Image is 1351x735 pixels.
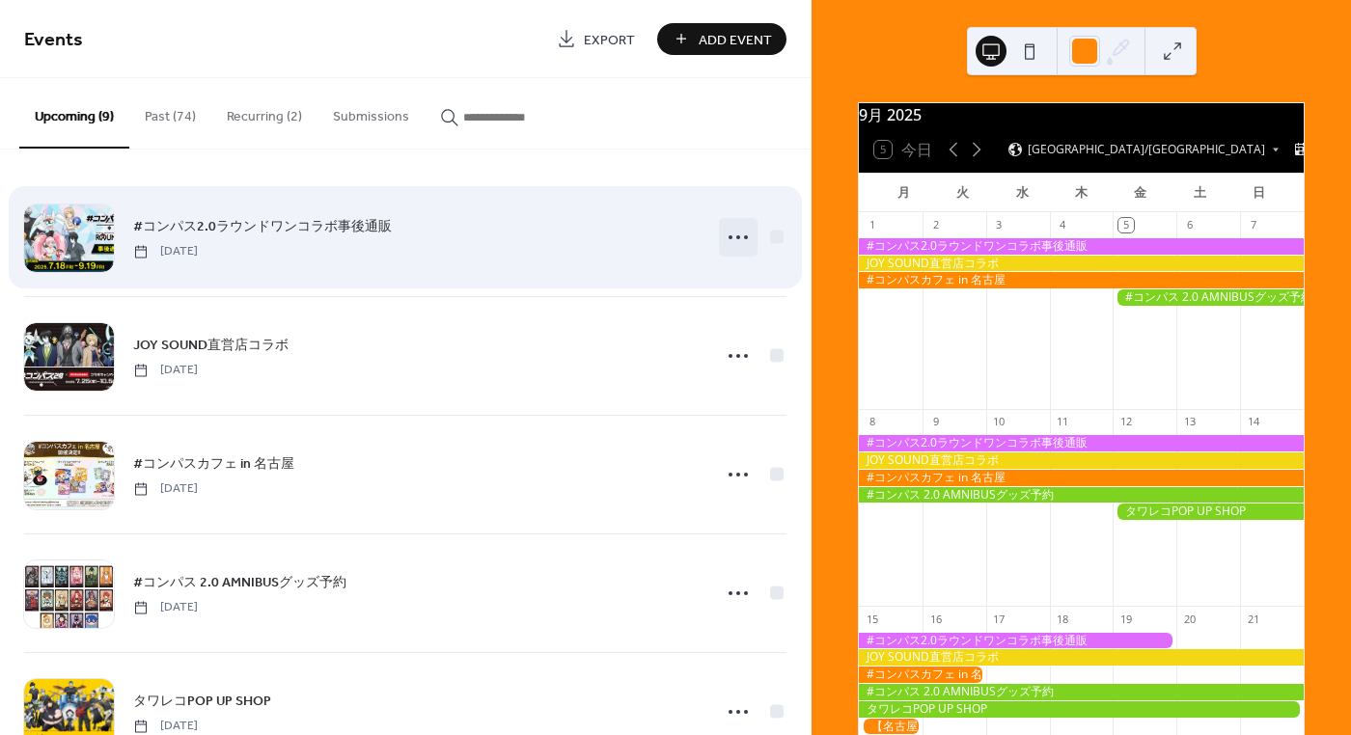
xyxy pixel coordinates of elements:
a: タワレコPOP UP SHOP [133,690,271,712]
div: 17 [992,612,1006,626]
div: 21 [1246,612,1260,626]
div: 13 [1182,415,1197,429]
button: Submissions [317,78,425,147]
div: 火 [933,174,992,212]
div: 20 [1182,612,1197,626]
div: #コンパスカフェ in 名古屋 [859,272,1304,288]
div: 10 [992,415,1006,429]
div: 5 [1118,218,1133,232]
div: 日 [1229,174,1288,212]
a: #コンパス2.0ラウンドワンコラボ事後通販 [133,215,392,237]
div: 9 [928,415,943,429]
div: JOY SOUND直営店コラボ [859,256,1304,272]
span: [DATE] [133,718,198,735]
span: [DATE] [133,243,198,260]
div: 7 [1246,218,1260,232]
span: #コンパス2.0ラウンドワンコラボ事後通販 [133,217,392,237]
span: Export [584,30,635,50]
div: 6 [1182,218,1197,232]
div: 14 [1246,415,1260,429]
div: 水 [993,174,1052,212]
span: [DATE] [133,362,198,379]
div: 1 [865,218,879,232]
div: 18 [1056,612,1070,626]
div: #コンパス2.0ラウンドワンコラボ事後通販 [859,633,1176,649]
div: #コンパス 2.0 AMNIBUSグッズ予約 [1113,289,1304,306]
span: #コンパス 2.0 AMNIBUSグッズ予約 [133,573,346,593]
span: タワレコPOP UP SHOP [133,692,271,712]
div: 金 [1111,174,1170,212]
span: #コンパスカフェ in 名古屋 [133,454,294,475]
span: [GEOGRAPHIC_DATA]/[GEOGRAPHIC_DATA] [1028,144,1265,155]
span: [DATE] [133,480,198,498]
div: 15 [865,612,879,626]
div: 9月 2025 [859,103,1304,126]
button: Past (74) [129,78,211,147]
div: #コンパス2.0ラウンドワンコラボ事後通販 [859,435,1304,451]
div: 16 [928,612,943,626]
button: Upcoming (9) [19,78,129,149]
button: Add Event [657,23,786,55]
div: 月 [874,174,933,212]
div: タワレコPOP UP SHOP [1113,504,1304,520]
a: Export [542,23,649,55]
span: Events [24,21,83,59]
span: Add Event [699,30,772,50]
div: #コンパスカフェ in 名古屋 [859,667,986,683]
button: Recurring (2) [211,78,317,147]
a: #コンパスカフェ in 名古屋 [133,452,294,475]
div: #コンパスカフェ in 名古屋 [859,470,1304,486]
div: タワレコPOP UP SHOP [859,701,1304,718]
div: #コンパス 2.0 AMNIBUSグッズ予約 [859,684,1304,700]
span: JOY SOUND直営店コラボ [133,336,289,356]
div: 土 [1170,174,1228,212]
a: JOY SOUND直営店コラボ [133,334,289,356]
div: 2 [928,218,943,232]
div: 19 [1118,612,1133,626]
div: #コンパス2.0ラウンドワンコラボ事後通販 [859,238,1304,255]
div: 【名古屋】街キャラバン2025 [859,719,923,735]
span: [DATE] [133,599,198,616]
div: JOY SOUND直営店コラボ [859,649,1304,666]
div: 3 [992,218,1006,232]
div: JOY SOUND直営店コラボ [859,452,1304,469]
a: #コンパス 2.0 AMNIBUSグッズ予約 [133,571,346,593]
div: 4 [1056,218,1070,232]
div: 12 [1118,415,1133,429]
div: #コンパス 2.0 AMNIBUSグッズ予約 [859,487,1304,504]
div: 11 [1056,415,1070,429]
div: 木 [1052,174,1111,212]
div: 8 [865,415,879,429]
